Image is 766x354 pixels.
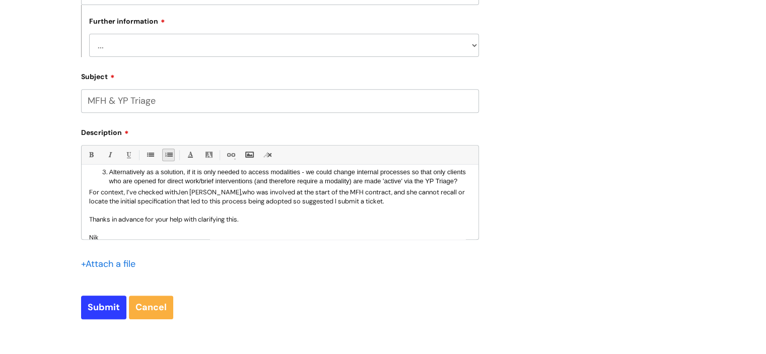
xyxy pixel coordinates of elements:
[224,149,237,161] a: Link
[103,149,116,161] a: Italic (Ctrl-I)
[81,69,479,81] label: Subject
[184,149,196,161] a: Font Color
[122,149,134,161] a: Underline(Ctrl-U)
[89,188,471,206] p: For context, I’ve checked with , who was involved at the start of the MFH contract, and she canno...
[202,149,215,161] a: Back Color
[81,125,479,137] label: Description
[85,149,97,161] a: Bold (Ctrl-B)
[81,256,142,272] div: Attach a file
[89,215,471,224] p: Thanks in advance for your help with clarifying this.
[81,296,126,319] input: Submit
[129,296,173,319] a: Cancel
[89,233,471,242] p: Nik
[89,16,165,26] label: Further information
[144,149,156,161] a: • Unordered List (Ctrl-Shift-7)
[177,188,241,196] span: Je n [PERSON_NAME]
[261,149,274,161] a: Remove formatting (Ctrl-\)
[243,149,255,161] a: Insert Image...
[162,149,175,161] a: 1. Ordered List (Ctrl-Shift-8)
